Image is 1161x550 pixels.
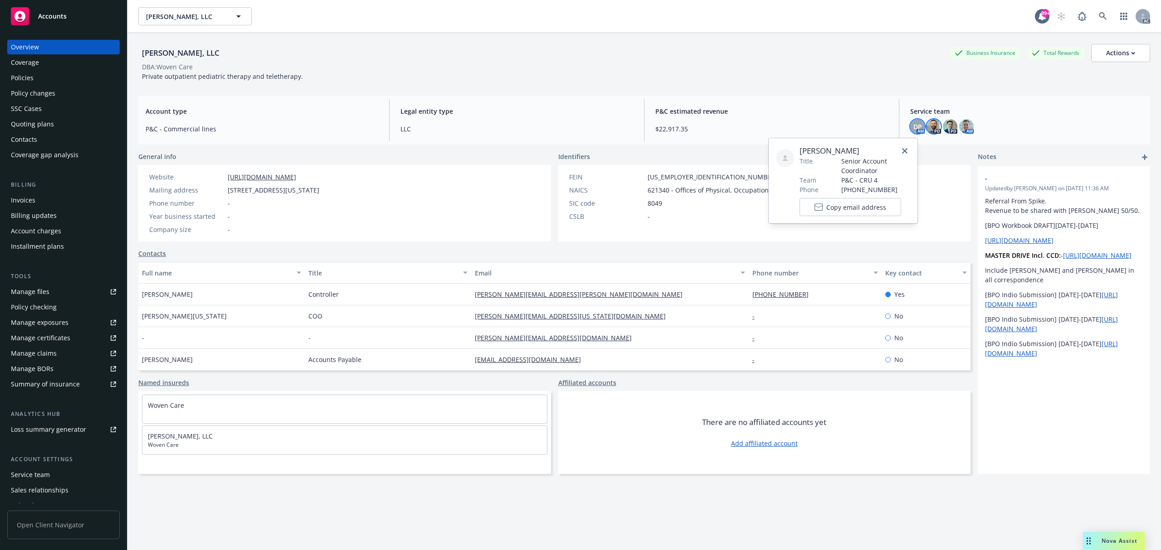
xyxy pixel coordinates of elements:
span: Yes [894,289,905,299]
span: [PERSON_NAME][US_STATE] [142,311,227,321]
div: Policies [11,71,34,85]
div: Loss summary generator [11,422,86,437]
a: - [752,312,762,320]
a: [PHONE_NUMBER] [752,290,816,299]
a: Loss summary generator [7,422,120,437]
div: Related accounts [11,498,63,513]
div: Company size [149,225,224,234]
div: Coverage [11,55,39,70]
div: Quoting plans [11,117,54,131]
a: Billing updates [7,208,120,223]
span: Manage exposures [7,315,120,330]
a: Overview [7,40,120,54]
button: Actions [1091,44,1150,62]
div: DBA: Woven Care [142,62,193,72]
button: Phone number [749,262,882,284]
span: - [142,333,144,343]
div: 99+ [1041,9,1049,17]
span: Accounts Payable [308,355,361,364]
button: Key contact [882,262,971,284]
a: Woven Care [148,401,184,410]
span: COO [308,311,322,321]
div: Manage files [11,285,49,299]
span: General info [138,152,176,161]
div: Mailing address [149,185,224,195]
a: - [752,333,762,342]
span: Service team [910,106,1143,116]
span: 8049 [648,198,662,208]
div: Manage exposures [11,315,68,330]
span: Senior Account Coordinator [841,156,910,175]
span: No [894,333,903,343]
a: Policy changes [7,86,120,101]
a: Installment plans [7,239,120,254]
a: Accounts [7,4,120,29]
span: Title [800,156,813,166]
span: - [985,174,1119,183]
a: SSC Cases [7,101,120,116]
div: Coverage gap analysis [11,148,78,162]
span: P&C - CRU 4 [841,175,910,185]
a: Policy checking [7,300,120,314]
div: FEIN [569,172,644,182]
div: Service team [11,468,50,482]
div: Policy checking [11,300,57,314]
p: [BPO Indio Submission] [DATE]-[DATE] [985,314,1143,333]
div: Overview [11,40,39,54]
span: Notes [978,152,996,163]
div: Summary of insurance [11,377,80,391]
button: Title [305,262,471,284]
span: - [228,225,230,234]
div: Manage BORs [11,362,54,376]
span: Legal entity type [400,106,633,116]
a: Search [1094,7,1112,25]
a: Report a Bug [1073,7,1091,25]
span: [US_EMPLOYER_IDENTIFICATION_NUMBER] [648,172,777,182]
p: [BPO Indio Submission] [DATE]-[DATE] [985,339,1143,358]
div: Drag to move [1083,532,1094,550]
div: Billing [7,180,120,189]
strong: MASTER DRIVE Incl. CCD: [985,251,1061,260]
div: Title [308,268,458,278]
div: Key contact [885,268,957,278]
a: [PERSON_NAME][EMAIL_ADDRESS][DOMAIN_NAME] [475,333,639,342]
span: Accounts [38,13,67,20]
a: Policies [7,71,120,85]
a: Manage certificates [7,331,120,345]
a: [PERSON_NAME][EMAIL_ADDRESS][US_STATE][DOMAIN_NAME] [475,312,673,320]
div: Account settings [7,455,120,464]
button: Copy email address [800,198,901,216]
span: Phone [800,185,819,194]
a: [PERSON_NAME], LLC [148,432,213,440]
span: 621340 - Offices of Physical, Occupational and Speech Therapists, and Audiologists [648,185,900,195]
div: Actions [1106,44,1135,62]
div: Policy changes [11,86,55,101]
div: Sales relationships [11,483,68,497]
span: Copy email address [826,203,886,212]
button: Email [471,262,749,284]
div: Year business started [149,212,224,221]
div: NAICS [569,185,644,195]
span: Identifiers [558,152,590,161]
div: Full name [142,268,291,278]
span: No [894,311,903,321]
button: [PERSON_NAME], LLC [138,7,252,25]
img: photo [943,119,957,134]
div: Email [475,268,735,278]
a: [URL][DOMAIN_NAME] [985,236,1054,245]
div: Total Rewards [1027,47,1084,58]
a: [PERSON_NAME][EMAIL_ADDRESS][PERSON_NAME][DOMAIN_NAME] [475,290,690,299]
a: Service team [7,468,120,482]
span: - [228,198,230,208]
div: Contacts [11,132,37,147]
div: Website [149,172,224,182]
p: [BPO Workbook DRAFT][DATE]-[DATE] [985,221,1143,230]
a: Switch app [1115,7,1133,25]
div: Manage certificates [11,331,70,345]
a: Invoices [7,193,120,207]
span: There are no affiliated accounts yet [702,417,826,428]
a: [EMAIL_ADDRESS][DOMAIN_NAME] [475,355,588,364]
a: Account charges [7,224,120,238]
span: No [894,355,903,364]
div: -Updatedby [PERSON_NAME] on [DATE] 11:36 AMReferral From Spike. Revenue to be shared with [PERSON... [978,166,1150,365]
